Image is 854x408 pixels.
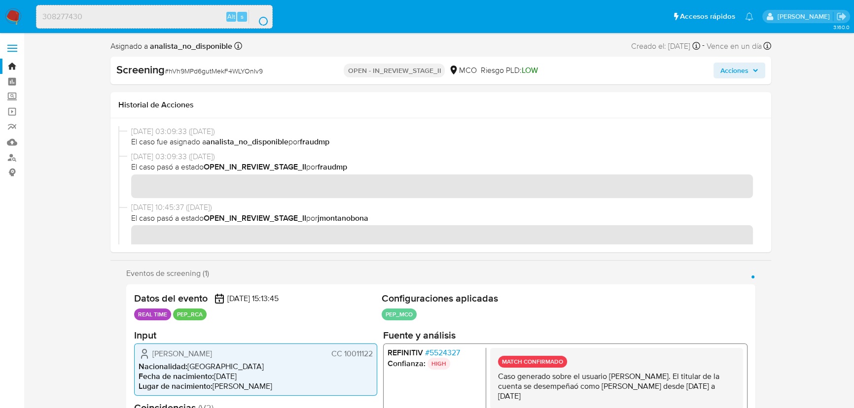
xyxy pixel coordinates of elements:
[36,10,272,23] input: Buscar usuario o caso...
[116,62,165,77] b: Screening
[241,12,244,21] span: s
[249,10,269,24] button: search-icon
[713,63,765,78] button: Acciones
[702,39,705,53] span: -
[836,11,847,22] a: Salir
[227,12,235,21] span: Alt
[707,41,762,52] span: Vence en un día
[777,12,833,21] p: leonardo.alvarezortiz@mercadolibre.com.co
[110,41,232,52] span: Asignado a
[449,65,476,76] div: MCO
[745,12,753,21] a: Notificaciones
[680,11,735,22] span: Accesos rápidos
[720,63,748,78] span: Acciones
[480,65,537,76] span: Riesgo PLD:
[165,66,263,76] span: # hVh9MPd6gutMekF4WLYOnIv9
[521,65,537,76] span: LOW
[631,39,700,53] div: Creado el: [DATE]
[148,40,232,52] b: analista_no_disponible
[344,64,445,77] p: OPEN - IN_REVIEW_STAGE_II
